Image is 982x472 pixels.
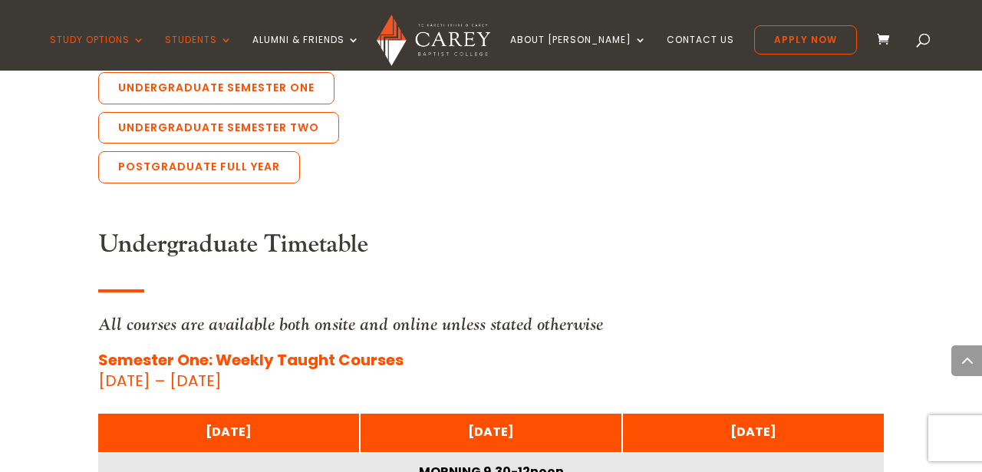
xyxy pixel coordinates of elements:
[98,151,300,183] a: Postgraduate Full Year
[98,112,339,144] a: Undergraduate Semester Two
[98,313,603,335] em: All courses are available both onsite and online unless stated otherwise
[106,421,351,442] div: [DATE]
[368,421,614,442] div: [DATE]
[667,35,734,71] a: Contact Us
[631,421,876,442] div: [DATE]
[50,35,145,71] a: Study Options
[252,35,360,71] a: Alumni & Friends
[98,72,334,104] a: Undergraduate Semester One
[98,230,884,267] h3: Undergraduate Timetable
[98,349,404,371] strong: Semester One: Weekly Taught Courses
[377,15,489,66] img: Carey Baptist College
[98,350,884,391] p: [DATE] – [DATE]
[165,35,232,71] a: Students
[510,35,647,71] a: About [PERSON_NAME]
[754,25,857,54] a: Apply Now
